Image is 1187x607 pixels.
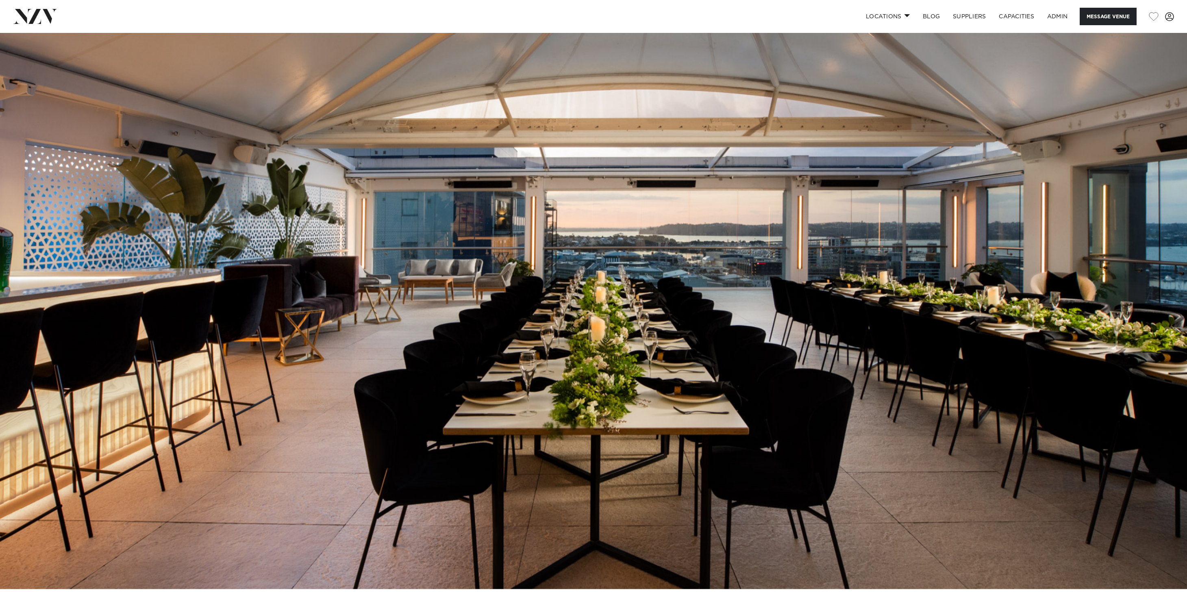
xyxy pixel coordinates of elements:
img: nzv-logo.png [13,9,57,24]
a: Capacities [992,8,1041,25]
a: BLOG [916,8,946,25]
a: Locations [859,8,916,25]
a: ADMIN [1041,8,1074,25]
a: SUPPLIERS [946,8,992,25]
button: Message Venue [1080,8,1137,25]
